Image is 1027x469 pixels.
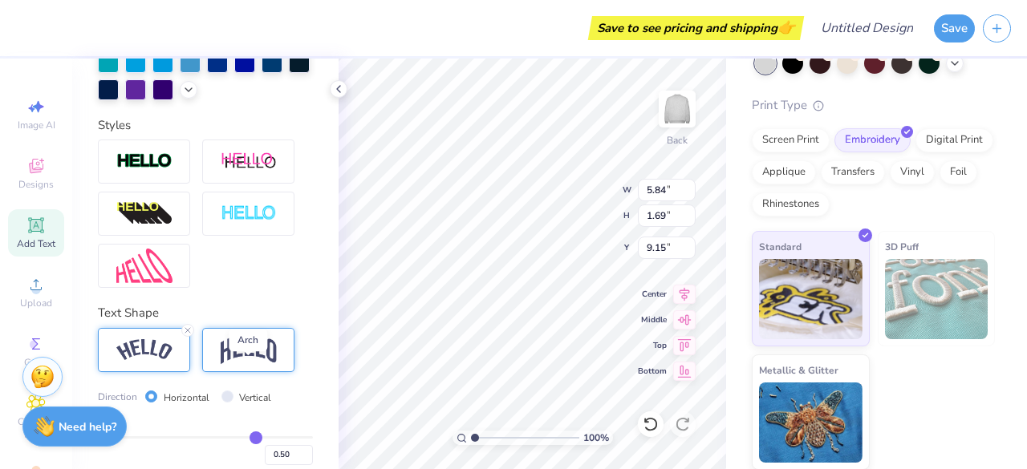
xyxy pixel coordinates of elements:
[116,201,173,227] img: 3d Illusion
[759,238,802,255] span: Standard
[752,192,830,216] div: Rhinestones
[638,366,667,377] span: Bottom
[116,249,173,283] img: Free Distort
[116,339,173,361] img: Arc
[940,160,977,184] div: Foil
[890,160,935,184] div: Vinyl
[667,133,688,148] div: Back
[661,93,693,125] img: Back
[221,334,277,365] img: Arch
[98,116,313,135] div: Styles
[17,237,55,250] span: Add Text
[24,356,49,369] span: Greek
[638,340,667,351] span: Top
[885,259,988,339] img: 3D Puff
[98,304,313,322] div: Text Shape
[8,415,64,441] span: Clipart & logos
[759,362,838,378] span: Metallic & Glitter
[229,329,267,351] div: Arch
[759,382,863,463] img: Metallic & Glitter
[592,16,800,40] div: Save to see pricing and shipping
[239,390,271,405] label: Vertical
[221,152,277,172] img: Shadow
[915,128,993,152] div: Digital Print
[834,128,911,152] div: Embroidery
[638,314,667,325] span: Middle
[752,96,995,115] div: Print Type
[808,12,926,44] input: Untitled Design
[59,419,116,435] strong: Need help?
[583,431,609,445] span: 100 %
[20,297,52,309] span: Upload
[752,128,830,152] div: Screen Print
[164,390,209,405] label: Horizontal
[638,289,667,300] span: Center
[777,18,795,37] span: 👉
[752,160,816,184] div: Applique
[759,259,863,339] img: Standard
[98,390,137,404] span: Direction
[934,14,975,42] button: Save
[221,204,277,223] img: Negative Space
[116,152,173,171] img: Stroke
[18,178,54,191] span: Designs
[821,160,885,184] div: Transfers
[18,119,55,131] span: Image AI
[885,238,919,255] span: 3D Puff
